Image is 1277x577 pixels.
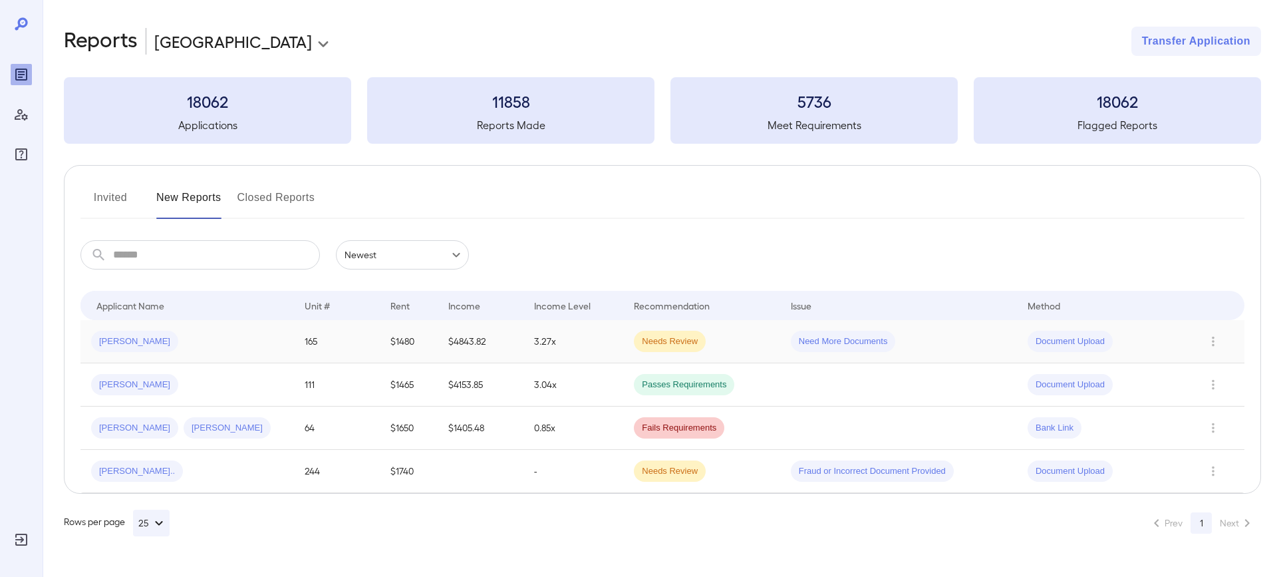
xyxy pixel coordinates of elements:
[791,297,812,313] div: Issue
[1203,417,1224,439] button: Row Actions
[133,510,170,536] button: 25
[184,422,271,435] span: [PERSON_NAME]
[64,77,1261,144] summary: 18062Applications11858Reports Made5736Meet Requirements18062Flagged Reports
[523,450,623,493] td: -
[1028,335,1113,348] span: Document Upload
[670,117,958,133] h5: Meet Requirements
[1131,27,1261,56] button: Transfer Application
[96,297,164,313] div: Applicant Name
[154,31,312,52] p: [GEOGRAPHIC_DATA]
[438,363,523,407] td: $4153.85
[523,407,623,450] td: 0.85x
[974,117,1261,133] h5: Flagged Reports
[294,320,380,363] td: 165
[634,422,724,435] span: Fails Requirements
[80,187,140,219] button: Invited
[791,465,954,478] span: Fraud or Incorrect Document Provided
[380,450,438,493] td: $1740
[64,510,170,536] div: Rows per page
[974,91,1261,112] h3: 18062
[1028,297,1060,313] div: Method
[670,91,958,112] h3: 5736
[64,117,351,133] h5: Applications
[1028,379,1113,391] span: Document Upload
[380,363,438,407] td: $1465
[11,64,32,85] div: Reports
[523,363,623,407] td: 3.04x
[1203,374,1224,395] button: Row Actions
[91,422,178,435] span: [PERSON_NAME]
[11,104,32,125] div: Manage Users
[1203,331,1224,352] button: Row Actions
[380,407,438,450] td: $1650
[634,379,734,391] span: Passes Requirements
[294,363,380,407] td: 111
[91,335,178,348] span: [PERSON_NAME]
[11,144,32,165] div: FAQ
[336,240,469,270] div: Newest
[438,320,523,363] td: $4843.82
[64,91,351,112] h3: 18062
[534,297,591,313] div: Income Level
[237,187,315,219] button: Closed Reports
[390,297,412,313] div: Rent
[1028,422,1081,435] span: Bank Link
[634,465,706,478] span: Needs Review
[64,27,138,56] h2: Reports
[523,320,623,363] td: 3.27x
[367,117,654,133] h5: Reports Made
[294,407,380,450] td: 64
[156,187,221,219] button: New Reports
[448,297,480,313] div: Income
[634,297,710,313] div: Recommendation
[438,407,523,450] td: $1405.48
[305,297,330,313] div: Unit #
[11,529,32,550] div: Log Out
[380,320,438,363] td: $1480
[1028,465,1113,478] span: Document Upload
[791,335,896,348] span: Need More Documents
[91,379,178,391] span: [PERSON_NAME]
[294,450,380,493] td: 244
[367,91,654,112] h3: 11858
[1203,461,1224,482] button: Row Actions
[91,465,183,478] span: [PERSON_NAME]..
[634,335,706,348] span: Needs Review
[1191,512,1212,534] button: page 1
[1143,512,1261,534] nav: pagination navigation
